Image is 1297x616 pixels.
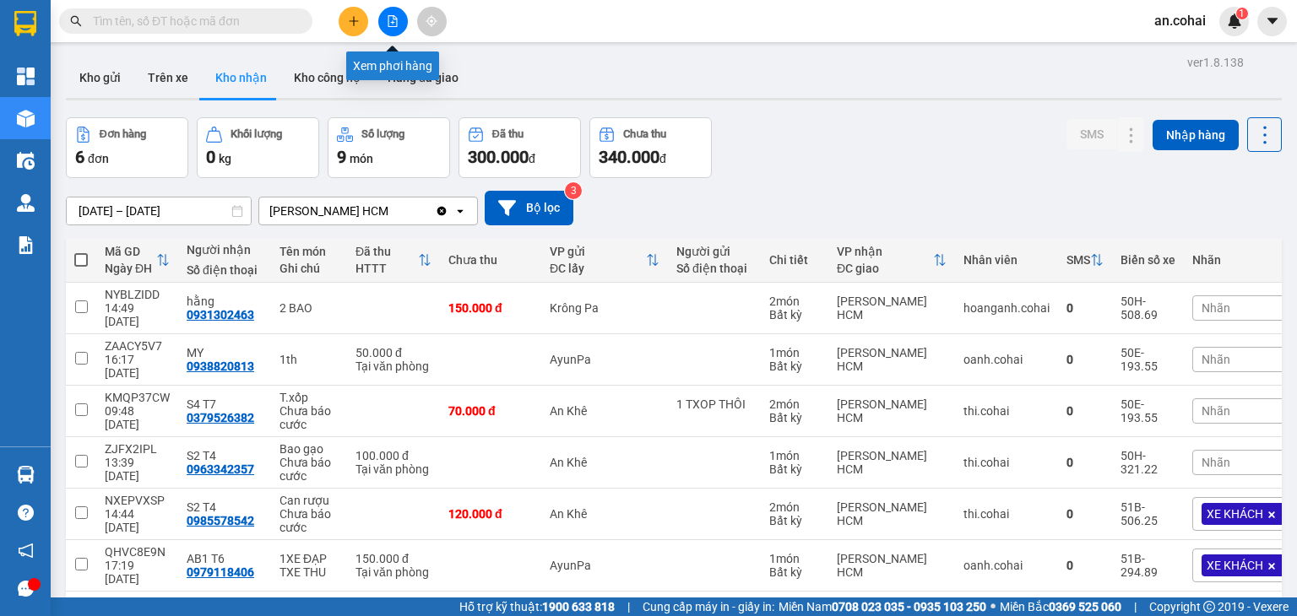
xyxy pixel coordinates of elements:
div: Số lượng [361,128,404,140]
span: món [350,152,373,165]
span: kg [219,152,231,165]
button: Bộ lọc [485,191,573,225]
button: Kho công nợ [280,57,374,98]
span: 340.000 [599,147,659,167]
div: thi.cohai [963,507,1050,521]
input: Select a date range. [67,197,251,224]
span: 0 [206,147,215,167]
div: Tên món [279,245,339,258]
span: XE KHÁCH [1207,558,1263,573]
button: Nhập hàng [1153,120,1239,150]
div: Bất kỳ [769,308,820,322]
div: 51B-294.89 [1121,552,1175,579]
button: Đơn hàng6đơn [66,117,188,178]
div: ver 1.8.138 [1187,53,1244,72]
div: KMQP37CW [105,391,170,404]
img: logo-vxr [14,11,36,36]
span: | [627,597,630,616]
input: Tìm tên, số ĐT hoặc mã đơn [93,12,292,30]
div: hằng [187,294,263,308]
div: [PERSON_NAME] HCM [269,203,388,219]
input: Selected Trần Phú HCM. [390,203,392,219]
span: Nhãn [1202,353,1230,366]
div: 50H-321.22 [1121,449,1175,476]
div: Biển số xe [1121,253,1175,267]
div: 0 [1066,456,1104,469]
span: caret-down [1265,14,1280,29]
div: T.xốp [279,391,339,404]
button: Chưa thu340.000đ [589,117,712,178]
button: Khối lượng0kg [197,117,319,178]
div: 0985578542 [187,514,254,527]
div: 0379526382 [187,411,254,424]
button: file-add [378,7,408,36]
span: [PERSON_NAME] HCM [151,92,330,112]
span: plus [348,15,360,27]
span: 300.000 [468,147,529,167]
div: 0 [1066,559,1104,572]
div: Ghi chú [279,262,339,275]
button: Số lượng9món [328,117,450,178]
th: Toggle SortBy [1058,238,1112,283]
th: Toggle SortBy [541,238,668,283]
th: Toggle SortBy [96,238,178,283]
span: message [18,581,34,597]
sup: 1 [1236,8,1248,19]
div: 0938820813 [187,359,254,373]
img: solution-icon [17,236,35,254]
span: 1 [1239,8,1245,19]
div: 50.000 đ [355,346,431,359]
div: Chưa thu [623,128,666,140]
div: Số điện thoại [676,262,752,275]
strong: 0369 525 060 [1049,600,1121,613]
div: Bất kỳ [769,411,820,424]
div: 13:39 [DATE] [105,456,170,483]
div: 17:19 [DATE] [105,559,170,586]
button: Đã thu300.000đ [459,117,581,178]
div: ZJFX2IPL [105,442,170,456]
span: đơn [88,152,109,165]
span: đ [659,152,666,165]
div: Khối lượng [231,128,282,140]
div: Đã thu [355,245,418,258]
button: Hàng đã giao [374,57,472,98]
div: Chưa báo cước [279,404,339,431]
div: 0979118406 [187,565,254,579]
b: Cô Hai [43,12,113,37]
span: Cung cấp máy in - giấy in: [643,597,774,616]
div: 14:49 [DATE] [105,301,170,328]
div: VP gửi [550,245,646,258]
span: TẬP THƯ [151,116,260,146]
div: An Khê [550,507,659,521]
div: Bất kỳ [769,565,820,579]
div: QHVC8E9N [105,545,170,559]
div: NYBLZIDD [105,288,170,301]
div: 50E-193.55 [1121,346,1175,373]
button: Trên xe [134,57,202,98]
span: ⚪️ [990,603,996,610]
span: copyright [1203,601,1215,613]
span: | [1134,597,1137,616]
div: Bất kỳ [769,359,820,373]
div: Đã thu [492,128,524,140]
button: caret-down [1257,7,1287,36]
img: dashboard-icon [17,68,35,85]
div: Bất kỳ [769,462,820,476]
div: 1 món [769,346,820,359]
svg: Clear value [435,204,448,218]
div: 0 [1066,353,1104,366]
div: Bất kỳ [769,514,820,527]
span: đ [529,152,535,165]
div: 0 [1066,404,1104,418]
div: S2 T4 [187,500,263,514]
div: 100.000 đ [355,449,431,462]
span: 6 [75,147,84,167]
div: 50H-508.69 [1121,294,1175,322]
div: ĐC lấy [550,262,646,275]
div: AyunPa [550,559,659,572]
div: Đơn hàng [100,128,146,140]
div: 1XE ĐẠP [279,552,339,565]
svg: open [453,204,467,218]
span: Miền Nam [779,597,986,616]
div: HTTT [355,262,418,275]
